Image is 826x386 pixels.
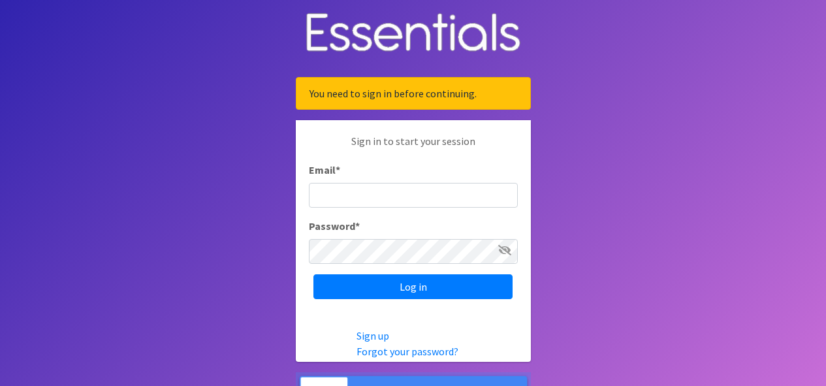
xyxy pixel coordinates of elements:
a: Sign up [357,329,389,342]
p: Sign in to start your session [309,133,518,162]
a: Forgot your password? [357,345,458,358]
label: Password [309,218,360,234]
div: You need to sign in before continuing. [296,77,531,110]
input: Log in [313,274,513,299]
abbr: required [355,219,360,233]
abbr: required [336,163,340,176]
label: Email [309,162,340,178]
